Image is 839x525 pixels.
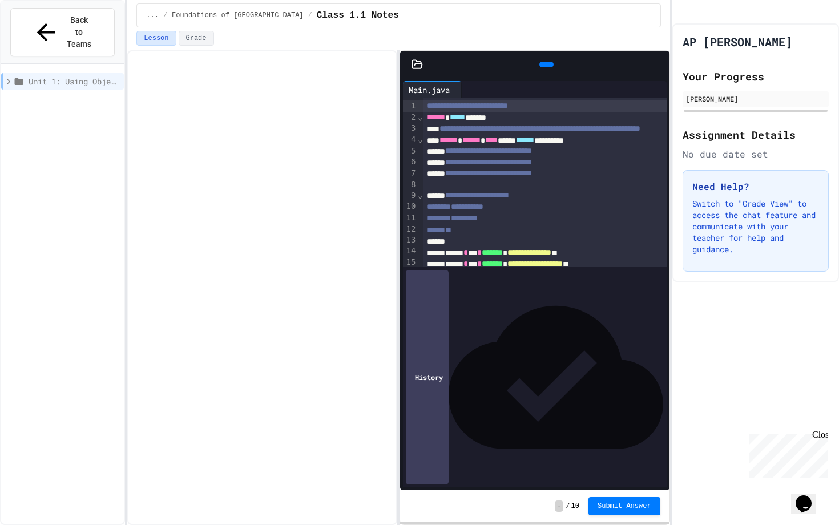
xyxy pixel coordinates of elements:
button: Back to Teams [10,8,115,56]
span: Fold line [417,135,423,144]
button: Submit Answer [588,497,660,515]
span: / [163,11,167,20]
div: No due date set [683,147,829,161]
span: ... [146,11,159,20]
div: Main.java [403,84,455,96]
iframe: chat widget [791,479,828,514]
div: 10 [403,201,417,212]
span: Foundations of [GEOGRAPHIC_DATA] [172,11,303,20]
div: 2 [403,112,417,123]
h2: Assignment Details [683,127,829,143]
span: Unit 1: Using Objects and Methods [29,75,119,87]
h3: Need Help? [692,180,819,193]
span: Class 1.1 Notes [317,9,399,22]
div: 14 [403,245,417,257]
div: Chat with us now!Close [5,5,79,72]
div: Main.java [403,81,462,98]
span: Submit Answer [598,502,651,511]
span: / [566,502,570,511]
span: Fold line [417,191,423,200]
span: Back to Teams [66,14,93,50]
button: Lesson [136,31,176,46]
p: Switch to "Grade View" to access the chat feature and communicate with your teacher for help and ... [692,198,819,255]
div: 6 [403,156,417,168]
span: Fold line [417,112,423,122]
div: 1 [403,100,417,112]
span: - [555,500,563,512]
iframe: chat widget [744,430,828,478]
span: / [308,11,312,20]
div: 3 [403,123,417,134]
div: 7 [403,168,417,179]
div: [PERSON_NAME] [686,94,825,104]
div: 12 [403,224,417,235]
button: Grade [179,31,214,46]
h1: AP [PERSON_NAME] [683,34,792,50]
h2: Your Progress [683,68,829,84]
div: 13 [403,235,417,245]
div: 5 [403,146,417,157]
span: 10 [571,502,579,511]
div: History [406,270,449,484]
div: 8 [403,179,417,190]
div: 4 [403,134,417,146]
div: 15 [403,257,417,268]
div: 9 [403,190,417,201]
div: 11 [403,212,417,224]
